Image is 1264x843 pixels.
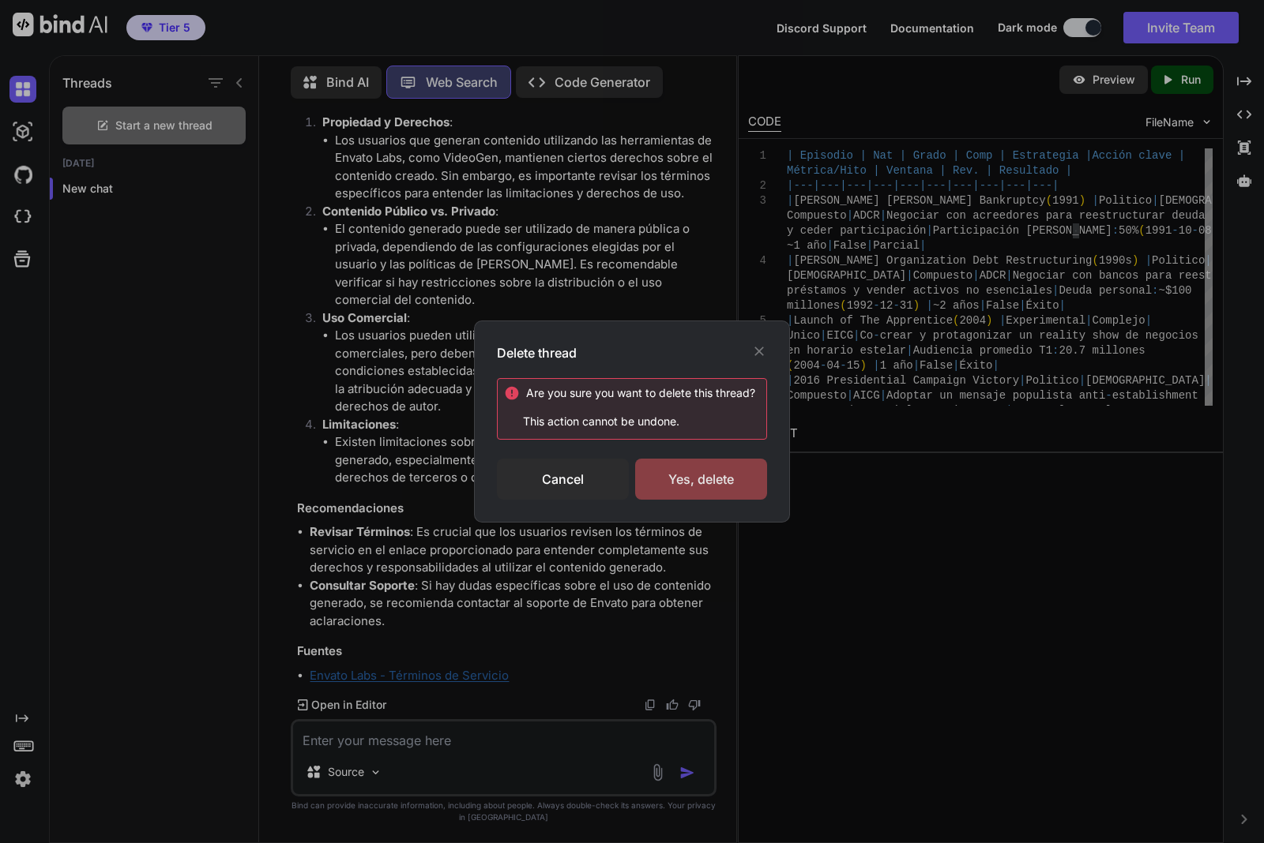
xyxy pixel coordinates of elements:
h3: Delete thread [497,343,577,362]
div: Are you sure you want to delete this ? [526,385,755,401]
div: Yes, delete [635,459,767,500]
div: Cancel [497,459,629,500]
span: thread [713,386,750,399]
p: This action cannot be undone. [504,414,766,429]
